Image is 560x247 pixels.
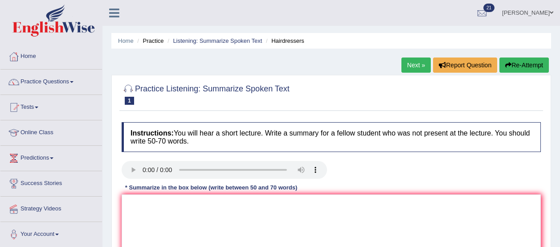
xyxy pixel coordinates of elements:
[173,37,262,44] a: Listening: Summarize Spoken Text
[125,97,134,105] span: 1
[0,70,102,92] a: Practice Questions
[122,183,301,192] div: * Summarize in the box below (write between 50 and 70 words)
[264,37,304,45] li: Hairdressers
[135,37,164,45] li: Practice
[122,82,290,105] h2: Practice Listening: Summarize Spoken Text
[131,129,174,137] b: Instructions:
[0,222,102,244] a: Your Account
[0,95,102,117] a: Tests
[118,37,134,44] a: Home
[0,146,102,168] a: Predictions
[0,197,102,219] a: Strategy Videos
[499,58,549,73] button: Re-Attempt
[0,171,102,193] a: Success Stories
[483,4,495,12] span: 21
[433,58,497,73] button: Report Question
[0,44,102,66] a: Home
[122,122,541,152] h4: You will hear a short lecture. Write a summary for a fellow student who was not present at the le...
[0,120,102,143] a: Online Class
[401,58,431,73] a: Next »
